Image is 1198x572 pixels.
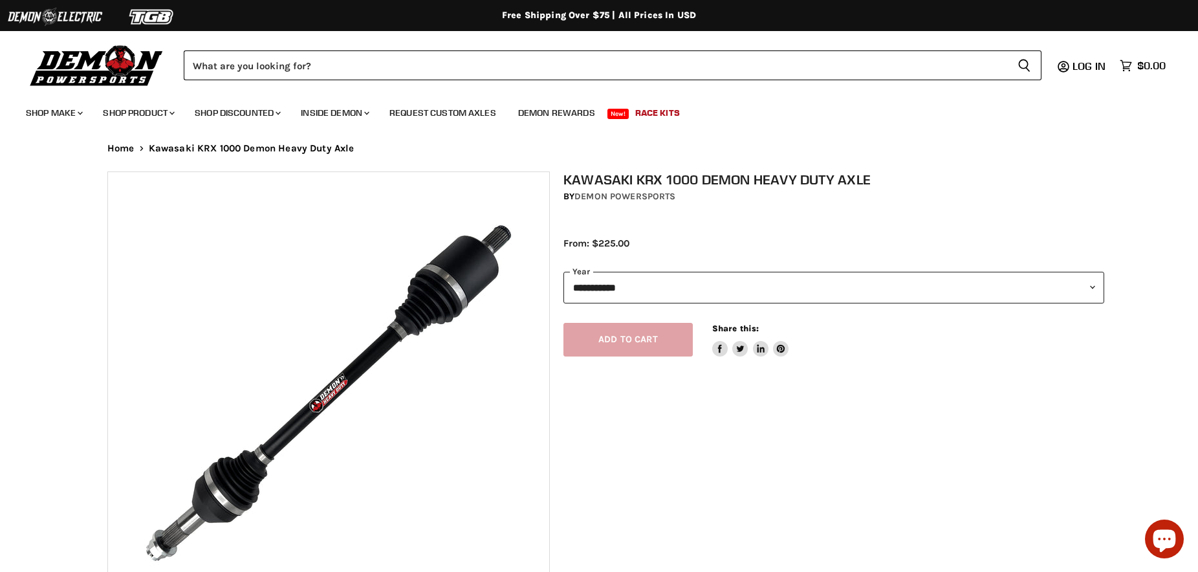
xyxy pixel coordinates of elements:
[149,143,354,154] span: Kawasaki KRX 1000 Demon Heavy Duty Axle
[82,143,1116,154] nav: Breadcrumbs
[82,10,1116,21] div: Free Shipping Over $75 | All Prices In USD
[380,100,506,126] a: Request Custom Axles
[1007,50,1041,80] button: Search
[184,50,1041,80] form: Product
[1073,60,1105,72] span: Log in
[6,5,103,29] img: Demon Electric Logo 2
[184,50,1007,80] input: Search
[574,191,675,202] a: Demon Powersports
[16,100,91,126] a: Shop Make
[563,272,1104,303] select: year
[563,190,1104,204] div: by
[16,94,1162,126] ul: Main menu
[1137,60,1166,72] span: $0.00
[103,5,201,29] img: TGB Logo 2
[26,42,168,88] img: Demon Powersports
[712,323,789,357] aside: Share this:
[185,100,289,126] a: Shop Discounted
[607,109,629,119] span: New!
[107,143,135,154] a: Home
[563,237,629,249] span: From: $225.00
[712,324,759,333] span: Share this:
[1067,60,1113,72] a: Log in
[291,100,377,126] a: Inside Demon
[563,171,1104,188] h1: Kawasaki KRX 1000 Demon Heavy Duty Axle
[626,100,690,126] a: Race Kits
[508,100,605,126] a: Demon Rewards
[93,100,182,126] a: Shop Product
[1113,56,1172,75] a: $0.00
[1141,520,1188,562] inbox-online-store-chat: Shopify online store chat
